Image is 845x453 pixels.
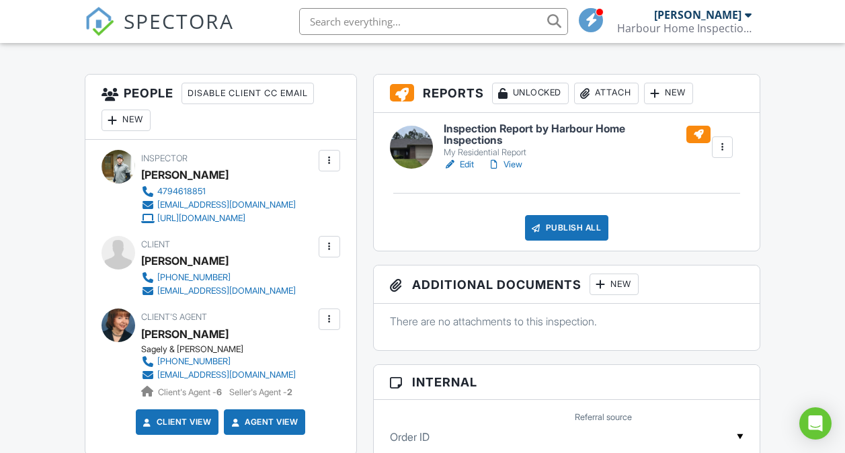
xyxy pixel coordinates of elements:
div: My Residential Report [444,147,711,158]
div: [PERSON_NAME] [141,251,229,271]
a: 4794618851 [141,185,296,198]
a: View [487,158,522,171]
div: Harbour Home Inspections [617,22,752,35]
div: New [102,110,151,131]
a: [URL][DOMAIN_NAME] [141,212,296,225]
strong: 2 [287,387,292,397]
div: [URL][DOMAIN_NAME] [157,213,245,224]
h3: People [85,75,356,140]
a: SPECTORA [85,18,234,46]
div: [EMAIL_ADDRESS][DOMAIN_NAME] [157,200,296,210]
input: Search everything... [299,8,568,35]
h6: Inspection Report by Harbour Home Inspections [444,123,711,147]
h3: Reports [374,75,760,113]
a: [EMAIL_ADDRESS][DOMAIN_NAME] [141,284,296,298]
label: Referral source [575,411,632,423]
div: Sagely & [PERSON_NAME] [141,344,307,355]
div: Disable Client CC Email [182,83,314,104]
div: New [590,274,639,295]
div: [PERSON_NAME] [141,165,229,185]
span: SPECTORA [124,7,234,35]
p: There are no attachments to this inspection. [390,314,744,329]
strong: 6 [216,387,222,397]
span: Client's Agent - [158,387,224,397]
div: New [644,83,693,104]
span: Client's Agent [141,312,207,322]
div: Attach [574,83,639,104]
a: Agent View [229,415,298,429]
label: Order ID [390,429,430,444]
h3: Internal [374,365,760,400]
a: [EMAIL_ADDRESS][DOMAIN_NAME] [141,198,296,212]
div: 4794618851 [157,186,206,197]
a: [EMAIL_ADDRESS][DOMAIN_NAME] [141,368,296,382]
a: [PHONE_NUMBER] [141,355,296,368]
div: [PHONE_NUMBER] [157,272,231,283]
span: Seller's Agent - [229,387,292,397]
div: [EMAIL_ADDRESS][DOMAIN_NAME] [157,286,296,296]
h3: Additional Documents [374,265,760,304]
a: [PERSON_NAME] [141,324,229,344]
a: [PHONE_NUMBER] [141,271,296,284]
a: Inspection Report by Harbour Home Inspections My Residential Report [444,123,711,159]
span: Inspector [141,153,188,163]
div: [PERSON_NAME] [654,8,741,22]
div: Publish All [525,215,609,241]
div: Open Intercom Messenger [799,407,832,440]
img: The Best Home Inspection Software - Spectora [85,7,114,36]
a: Client View [140,415,212,429]
div: Unlocked [492,83,569,104]
a: Edit [444,158,474,171]
div: [PHONE_NUMBER] [157,356,231,367]
div: [EMAIL_ADDRESS][DOMAIN_NAME] [157,370,296,380]
span: Client [141,239,170,249]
